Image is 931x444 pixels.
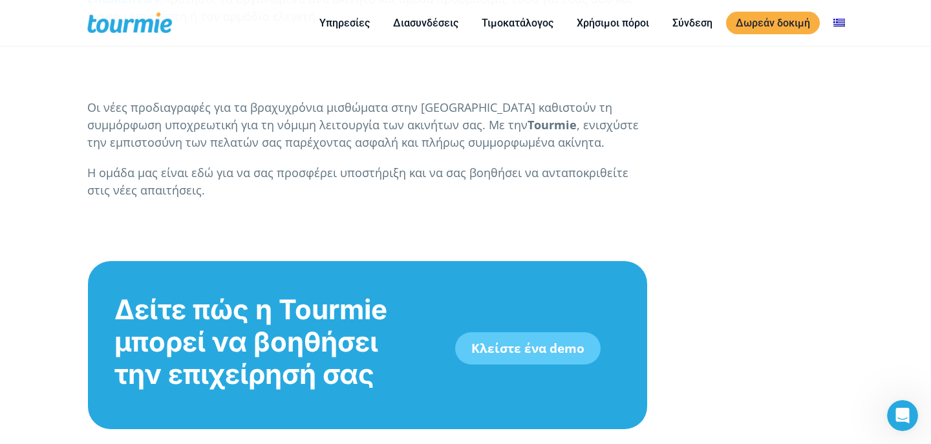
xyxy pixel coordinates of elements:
a: Υπηρεσίες [310,15,380,31]
a: Σύνδεση [663,15,722,31]
a: Δωρεάν δοκιμή [726,12,820,34]
a: Κλείστε ένα demo [455,332,601,365]
span: Οι νέες προδιαγραφές για τα βραχυχρόνια μισθώματα στην [GEOGRAPHIC_DATA] καθιστούν τη συμμόρφωση ... [87,100,612,132]
a: Χρήσιμοι πόροι [567,15,659,31]
span: Δείτε πώς η Tourmie μπορεί να βοηθήσει την επιχείρησή σας [114,293,387,390]
span: , ενισχύστε την εμπιστοσύνη των πελατών σας παρέχοντας ασφαλή και πλήρως συμμορφωμένα ακίνητα. [87,117,639,150]
a: Τιμοκατάλογος [472,15,563,31]
iframe: Intercom live chat [887,400,918,431]
span: Η ομάδα μας είναι εδώ για να σας προσφέρει υποστήριξη και να σας βοηθήσει να ανταποκριθείτε στις ... [87,165,628,198]
b: Tourmie [528,117,577,132]
a: Διασυνδέσεις [383,15,468,31]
